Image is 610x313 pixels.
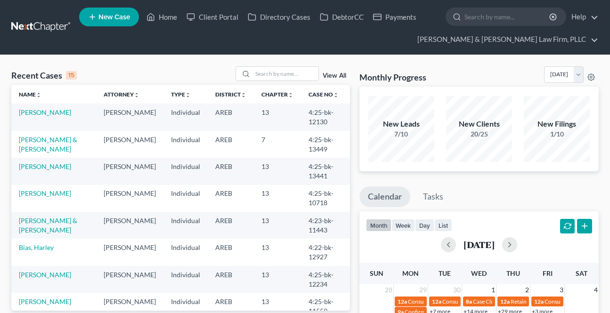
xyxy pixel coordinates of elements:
[452,284,462,296] span: 30
[359,72,426,83] h3: Monthly Progress
[19,297,71,305] a: [PERSON_NAME]
[142,8,182,25] a: Home
[543,269,553,277] span: Fri
[254,158,301,185] td: 13
[36,92,41,98] i: unfold_more
[391,219,415,232] button: week
[466,298,472,305] span: 8a
[96,131,163,158] td: [PERSON_NAME]
[19,189,71,197] a: [PERSON_NAME]
[524,129,590,139] div: 1/10
[524,284,530,296] span: 2
[301,239,350,265] td: 4:22-bk-12927
[464,240,495,249] h2: [DATE]
[254,212,301,239] td: 13
[254,104,301,130] td: 13
[408,298,508,305] span: Consult Date for Love, [PERSON_NAME]
[366,219,391,232] button: month
[301,185,350,212] td: 4:25-bk-10718
[208,266,254,293] td: AREB
[315,8,368,25] a: DebtorCC
[559,284,564,296] span: 3
[534,298,544,305] span: 12a
[241,92,246,98] i: unfold_more
[301,266,350,293] td: 4:25-bk-12234
[254,131,301,158] td: 7
[261,91,293,98] a: Chapterunfold_more
[134,92,139,98] i: unfold_more
[254,185,301,212] td: 13
[415,219,434,232] button: day
[370,269,383,277] span: Sun
[163,158,208,185] td: Individual
[524,119,590,129] div: New Filings
[301,131,350,158] td: 4:25-bk-13449
[446,129,512,139] div: 20/25
[185,92,191,98] i: unfold_more
[171,91,191,98] a: Typeunfold_more
[490,284,496,296] span: 1
[98,14,130,21] span: New Case
[254,266,301,293] td: 13
[163,212,208,239] td: Individual
[19,271,71,279] a: [PERSON_NAME]
[19,108,71,116] a: [PERSON_NAME]
[418,284,428,296] span: 29
[576,269,587,277] span: Sat
[252,67,318,80] input: Search by name...
[471,269,487,277] span: Wed
[398,298,407,305] span: 12a
[567,8,598,25] a: Help
[323,72,346,79] a: View All
[19,243,54,251] a: Bias, Harley
[104,91,139,98] a: Attorneyunfold_more
[208,158,254,185] td: AREB
[11,70,77,81] div: Recent Cases
[163,131,208,158] td: Individual
[208,104,254,130] td: AREB
[96,239,163,265] td: [PERSON_NAME]
[208,131,254,158] td: AREB
[368,129,434,139] div: 7/10
[254,239,301,265] td: 13
[333,92,339,98] i: unfold_more
[208,212,254,239] td: AREB
[500,298,510,305] span: 12a
[446,119,512,129] div: New Clients
[19,162,71,170] a: [PERSON_NAME]
[163,185,208,212] td: Individual
[301,212,350,239] td: 4:23-bk-11443
[415,186,452,207] a: Tasks
[19,217,77,234] a: [PERSON_NAME] & [PERSON_NAME]
[182,8,243,25] a: Client Portal
[301,104,350,130] td: 4:25-bk-12130
[593,284,599,296] span: 4
[301,158,350,185] td: 4:25-bk-13441
[96,185,163,212] td: [PERSON_NAME]
[464,8,551,25] input: Search by name...
[208,239,254,265] td: AREB
[384,284,393,296] span: 28
[439,269,451,277] span: Tue
[66,71,77,80] div: 15
[473,298,569,305] span: Case Closed Date for [PERSON_NAME]
[163,104,208,130] td: Individual
[96,212,163,239] td: [PERSON_NAME]
[163,266,208,293] td: Individual
[96,104,163,130] td: [PERSON_NAME]
[432,298,441,305] span: 12a
[288,92,293,98] i: unfold_more
[442,298,528,305] span: Consult Date for [PERSON_NAME]
[215,91,246,98] a: Districtunfold_more
[368,8,421,25] a: Payments
[402,269,419,277] span: Mon
[19,136,77,153] a: [PERSON_NAME] & [PERSON_NAME]
[163,239,208,265] td: Individual
[368,119,434,129] div: New Leads
[359,186,410,207] a: Calendar
[208,185,254,212] td: AREB
[413,31,598,48] a: [PERSON_NAME] & [PERSON_NAME] Law Firm, PLLC
[309,91,339,98] a: Case Nounfold_more
[506,269,520,277] span: Thu
[243,8,315,25] a: Directory Cases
